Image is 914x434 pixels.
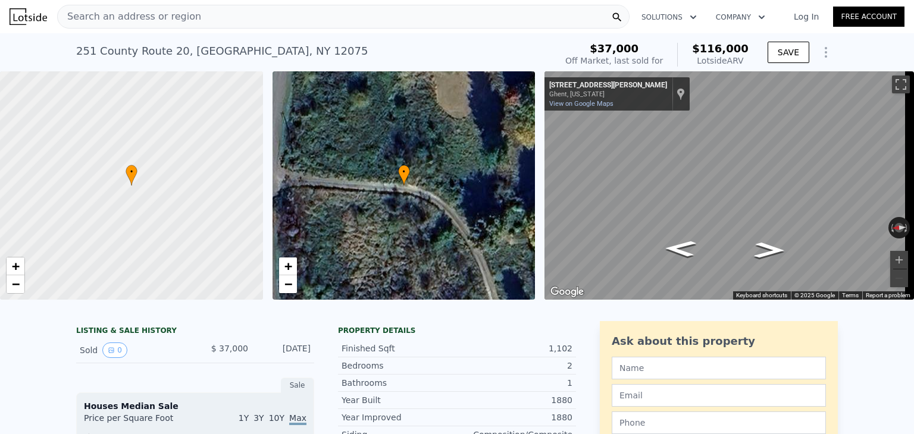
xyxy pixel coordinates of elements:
[84,400,306,412] div: Houses Median Sale
[279,257,297,275] a: Zoom in
[632,7,706,28] button: Solutions
[768,42,809,63] button: SAVE
[342,342,457,354] div: Finished Sqft
[814,40,838,64] button: Show Options
[12,259,20,273] span: +
[398,165,410,185] div: •
[736,291,787,300] button: Keyboard shortcuts
[890,251,908,269] button: Zoom in
[338,326,576,335] div: Property details
[342,377,457,389] div: Bathrooms
[890,269,908,287] button: Zoom out
[457,377,572,389] div: 1
[342,411,457,423] div: Year Improved
[692,55,749,67] div: Lotside ARV
[7,257,24,275] a: Zoom in
[888,223,910,233] button: Reset the view
[565,55,663,67] div: Off Market, last sold for
[102,342,127,358] button: View historical data
[269,413,284,423] span: 10Y
[211,344,248,353] span: $ 37,000
[457,342,572,354] div: 1,102
[279,275,297,293] a: Zoom out
[76,43,368,59] div: 251 County Route 20 , [GEOGRAPHIC_DATA] , NY 12075
[544,71,914,300] div: Map
[549,81,667,90] div: [STREET_ADDRESS][PERSON_NAME]
[289,413,306,425] span: Max
[590,42,638,55] span: $37,000
[284,259,292,273] span: +
[457,360,572,372] div: 2
[612,357,826,379] input: Name
[549,100,613,108] a: View on Google Maps
[457,411,572,423] div: 1880
[10,8,47,25] img: Lotside
[253,413,264,423] span: 3Y
[84,412,195,431] div: Price per Square Foot
[888,217,895,238] button: Rotate counterclockwise
[281,378,314,393] div: Sale
[58,10,201,24] span: Search an address or region
[457,394,572,406] div: 1880
[780,11,833,23] a: Log In
[794,292,835,298] span: © 2025 Google
[80,342,186,358] div: Sold
[549,90,667,98] div: Ghent, [US_STATE]
[398,166,410,177] span: •
[866,292,910,298] a: Report a problem
[612,333,826,350] div: Ask about this property
[651,237,709,260] path: Go North, Metz Rd
[692,42,749,55] span: $116,000
[706,7,775,28] button: Company
[547,284,587,300] img: Google
[833,7,904,27] a: Free Account
[342,360,457,372] div: Bedrooms
[342,394,457,406] div: Year Built
[904,217,910,238] button: Rotate clockwise
[892,76,910,93] button: Toggle fullscreen view
[12,276,20,291] span: −
[741,238,798,262] path: Go South, Metz Rd
[126,166,137,177] span: •
[547,284,587,300] a: Open this area in Google Maps (opens a new window)
[7,275,24,293] a: Zoom out
[239,413,249,423] span: 1Y
[544,71,914,300] div: Street View
[258,342,311,358] div: [DATE]
[126,165,137,185] div: •
[842,292,859,298] a: Terms (opens in new tab)
[76,326,314,338] div: LISTING & SALE HISTORY
[677,87,685,100] a: Show location on map
[612,384,826,407] input: Email
[284,276,292,291] span: −
[612,411,826,434] input: Phone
